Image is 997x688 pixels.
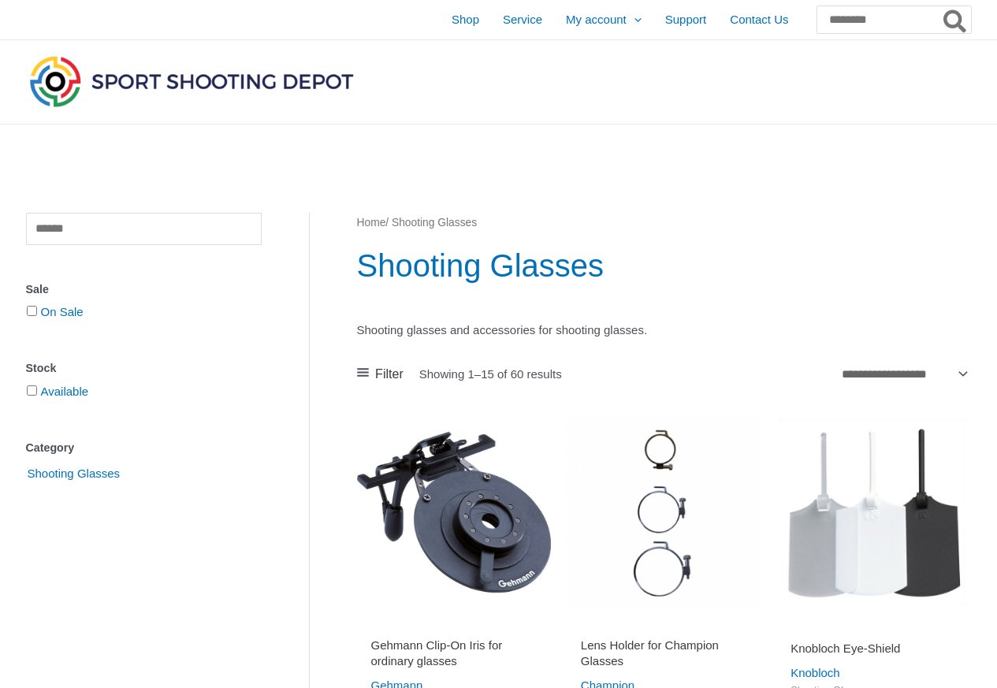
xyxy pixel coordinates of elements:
[41,305,84,318] a: On Sale
[27,306,37,316] input: On Sale
[357,319,971,341] p: Shooting glasses and accessories for shooting glasses.
[26,278,262,301] div: Sale
[791,641,956,656] h2: Knobloch Eye-Shield
[581,638,746,675] a: Lens Holder for Champion Glasses
[41,385,89,398] a: Available
[776,415,970,609] img: Knobloch Eye-Shield
[581,638,746,668] h2: Lens Holder for Champion Glasses
[27,385,37,396] input: Available
[567,415,761,609] img: Lens Holder for Champion Glasses
[371,638,537,675] a: Gehmann Clip-On Iris for ordinary glasses
[26,52,357,110] img: Sport Shooting Depot
[26,466,122,479] a: Shooting Glasses
[836,363,971,386] select: Shop order
[791,619,956,638] iframe: Customer reviews powered by Trustpilot
[357,415,551,609] img: Gehmann Clip-On Iris
[371,619,537,638] iframe: Customer reviews powered by Trustpilot
[791,666,840,679] a: Knobloch
[357,217,386,229] a: Home
[791,641,956,662] a: Knobloch Eye-Shield
[357,363,404,386] a: Filter
[26,460,122,487] span: Shooting Glasses
[26,437,262,459] div: Category
[581,619,746,638] iframe: Customer reviews powered by Trustpilot
[940,6,971,33] button: Search
[357,213,971,233] nav: Breadcrumb
[419,368,562,380] p: Showing 1–15 of 60 results
[26,357,262,380] div: Stock
[357,244,971,288] h1: Shooting Glasses
[371,638,537,668] h2: Gehmann Clip-On Iris for ordinary glasses
[375,363,404,386] span: Filter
